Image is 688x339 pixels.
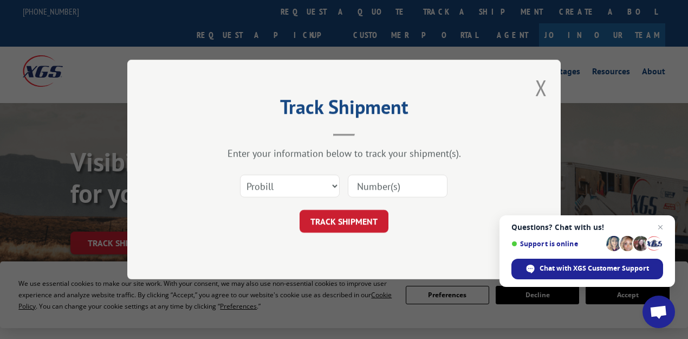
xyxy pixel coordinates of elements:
[348,175,447,197] input: Number(s)
[181,147,507,159] div: Enter your information below to track your shipment(s).
[654,221,667,234] span: Close chat
[642,296,675,328] div: Open chat
[300,210,388,233] button: TRACK SHIPMENT
[511,240,602,248] span: Support is online
[181,99,507,120] h2: Track Shipment
[535,73,547,102] button: Close modal
[540,264,649,273] span: Chat with XGS Customer Support
[511,223,663,232] span: Questions? Chat with us!
[511,259,663,279] div: Chat with XGS Customer Support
